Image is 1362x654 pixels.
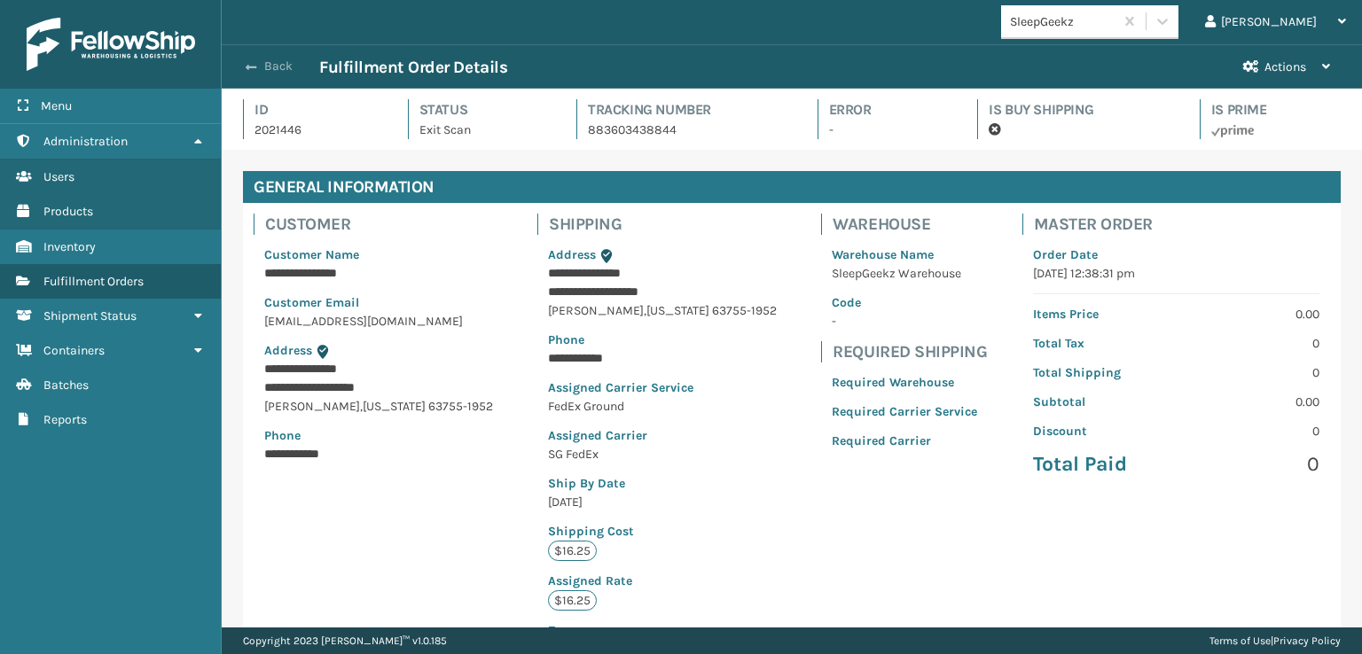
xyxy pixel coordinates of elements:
[1209,627,1341,654] div: |
[43,378,89,393] span: Batches
[833,341,988,362] h4: Required Shipping
[43,412,87,427] span: Reports
[1033,245,1319,264] p: Order Date
[548,247,596,262] span: Address
[264,293,493,312] p: Customer Email
[43,134,128,149] span: Administration
[548,493,777,511] p: [DATE]
[1227,45,1346,89] button: Actions
[833,214,988,235] h4: Warehouse
[41,98,72,113] span: Menu
[43,308,137,323] span: Shipment Status
[832,312,977,331] p: -
[548,572,777,590] p: Assigned Rate
[1273,635,1341,647] a: Privacy Policy
[548,426,777,445] p: Assigned Carrier
[588,121,786,139] p: 883603438844
[264,245,493,264] p: Customer Name
[1033,451,1166,478] p: Total Paid
[1211,99,1341,121] h4: Is Prime
[549,214,787,235] h4: Shipping
[646,303,709,318] span: [US_STATE]
[254,99,376,121] h4: Id
[1186,305,1319,323] p: 0.00
[829,121,946,139] p: -
[264,312,493,331] p: [EMAIL_ADDRESS][DOMAIN_NAME]
[1186,334,1319,353] p: 0
[1209,635,1271,647] a: Terms of Use
[1033,305,1166,323] p: Items Price
[43,169,74,184] span: Users
[319,57,507,78] h3: Fulfillment Order Details
[548,331,777,349] p: Phone
[419,121,545,139] p: Exit Scan
[1186,451,1319,478] p: 0
[1033,334,1166,353] p: Total Tax
[264,426,493,445] p: Phone
[989,99,1168,121] h4: Is Buy Shipping
[548,621,777,640] p: Zone
[428,399,493,414] span: 63755-1952
[1186,393,1319,411] p: 0.00
[243,171,1341,203] h4: General Information
[548,474,777,493] p: Ship By Date
[43,343,105,358] span: Containers
[43,239,96,254] span: Inventory
[832,432,977,450] p: Required Carrier
[419,99,545,121] h4: Status
[829,99,946,121] h4: Error
[548,590,597,611] p: $16.25
[264,343,312,358] span: Address
[548,522,777,541] p: Shipping Cost
[1010,12,1115,31] div: SleepGeekz
[1033,363,1166,382] p: Total Shipping
[238,58,319,74] button: Back
[644,303,646,318] span: ,
[548,378,777,397] p: Assigned Carrier Service
[254,121,376,139] p: 2021446
[1186,363,1319,382] p: 0
[243,627,447,654] p: Copyright 2023 [PERSON_NAME]™ v 1.0.185
[1034,214,1330,235] h4: Master Order
[832,293,977,312] p: Code
[548,303,644,318] span: [PERSON_NAME]
[265,214,504,235] h4: Customer
[548,445,777,463] p: SG FedEx
[832,264,977,283] p: SleepGeekz Warehouse
[548,541,597,561] p: $16.25
[43,274,144,289] span: Fulfillment Orders
[548,397,777,416] p: FedEx Ground
[832,402,977,421] p: Required Carrier Service
[1033,393,1166,411] p: Subtotal
[360,399,363,414] span: ,
[264,399,360,414] span: [PERSON_NAME]
[1033,422,1166,440] p: Discount
[43,204,93,219] span: Products
[832,245,977,264] p: Warehouse Name
[363,399,426,414] span: [US_STATE]
[588,99,786,121] h4: Tracking Number
[1186,422,1319,440] p: 0
[1264,59,1306,74] span: Actions
[27,18,195,71] img: logo
[712,303,777,318] span: 63755-1952
[832,373,977,392] p: Required Warehouse
[1033,264,1319,283] p: [DATE] 12:38:31 pm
